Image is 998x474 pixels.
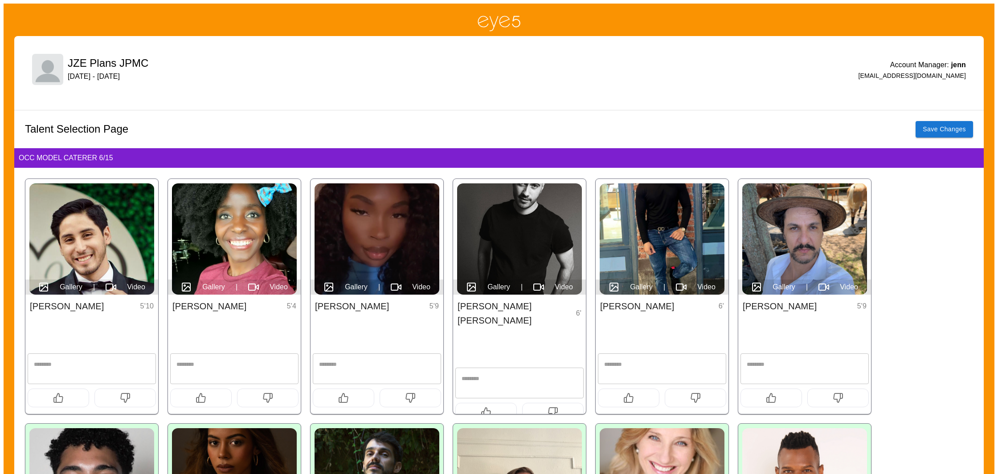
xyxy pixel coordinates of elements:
span: | [806,282,808,292]
img: Dario Ladani Sanchez [457,183,582,295]
span: Gallery [60,282,82,292]
span: Video [555,282,573,292]
p: 5 ' 9 [857,301,867,312]
img: Will Olivera [742,183,867,295]
span: | [236,282,237,292]
span: | [378,282,380,292]
p: 5 ' 9 [429,301,439,312]
span: Video [412,282,430,292]
span: Gallery [630,282,653,292]
span: jenn [951,61,966,69]
span: Video [697,282,716,292]
img: logo [32,54,63,85]
span: Video [840,282,858,292]
h6: [PERSON_NAME] [743,299,817,313]
img: Sharon Tonge [172,183,297,295]
h6: [PERSON_NAME] [30,299,104,313]
span: | [663,282,665,292]
h6: [DATE] - [DATE] [68,70,148,83]
p: [EMAIL_ADDRESS][DOMAIN_NAME] [859,71,966,80]
h5: JZE Plans JPMC [68,56,148,70]
button: Save Changes [916,121,973,138]
span: Video [270,282,288,292]
img: Xavier Pena [29,183,154,295]
span: Gallery [202,282,225,292]
span: | [93,282,95,292]
span: | [521,282,523,292]
p: 6 ' [576,308,581,319]
img: Logo [477,14,521,32]
span: Gallery [345,282,368,292]
h5: Talent Selection Page [25,122,128,136]
h6: Account Manager: [890,59,966,71]
p: 6 ' [719,301,724,312]
h6: [PERSON_NAME] [600,299,674,313]
h6: [PERSON_NAME] [172,299,246,313]
span: Gallery [773,282,795,292]
h6: [PERSON_NAME] [315,299,389,313]
p: 5 ' 4 [287,301,296,312]
span: Video [127,282,145,292]
div: OCC Model Caterer 6 / 15 [14,148,984,168]
span: Gallery [487,282,510,292]
img: Jonathan Gonzalez [600,183,724,295]
p: 5 ' 10 [140,301,154,312]
h6: [PERSON_NAME] [PERSON_NAME] [458,299,576,328]
img: Tiffany Chanel [315,183,439,295]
